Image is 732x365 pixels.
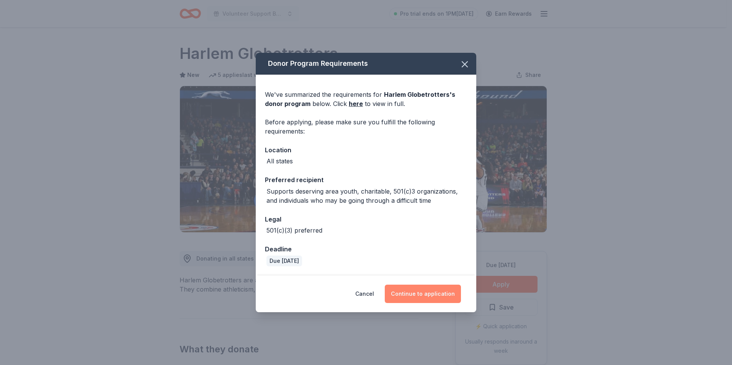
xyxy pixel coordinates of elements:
[355,285,374,303] button: Cancel
[349,99,363,108] a: here
[385,285,461,303] button: Continue to application
[265,117,467,136] div: Before applying, please make sure you fulfill the following requirements:
[265,90,467,108] div: We've summarized the requirements for below. Click to view in full.
[266,256,302,266] div: Due [DATE]
[265,175,467,185] div: Preferred recipient
[256,53,476,75] div: Donor Program Requirements
[265,214,467,224] div: Legal
[266,187,467,205] div: Supports deserving area youth, charitable, 501(c)3 organizations, and individuals who may be goin...
[266,156,293,166] div: All states
[265,145,467,155] div: Location
[266,226,322,235] div: 501(c)(3) preferred
[265,244,467,254] div: Deadline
